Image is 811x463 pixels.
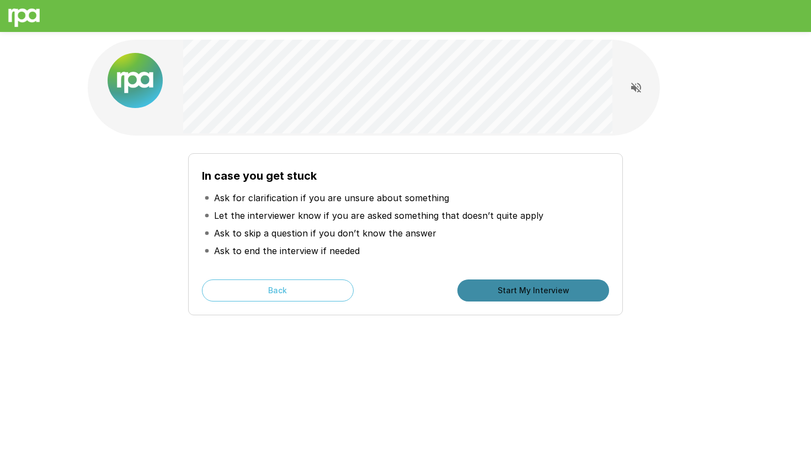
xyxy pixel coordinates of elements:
[108,53,163,108] img: new%2520logo%2520(1).png
[214,209,543,222] p: Let the interviewer know if you are asked something that doesn’t quite apply
[214,227,436,240] p: Ask to skip a question if you don’t know the answer
[202,169,317,182] b: In case you get stuck
[625,77,647,99] button: Read questions aloud
[214,191,449,204] p: Ask for clarification if you are unsure about something
[457,279,609,302] button: Start My Interview
[214,244,360,257] p: Ask to end the interview if needed
[202,279,354,302] button: Back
